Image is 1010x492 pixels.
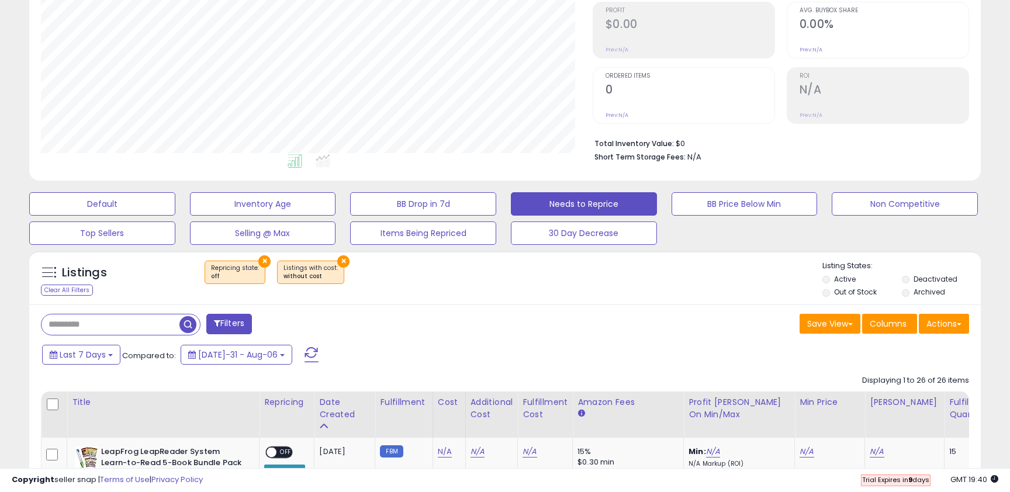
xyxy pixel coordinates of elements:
[800,46,822,53] small: Prev: N/A
[834,287,877,297] label: Out of Stock
[822,261,980,272] p: Listing States:
[577,408,584,419] small: Amazon Fees.
[689,396,790,421] div: Profit [PERSON_NAME] on Min/Max
[319,446,366,457] div: [DATE]
[62,265,107,281] h5: Listings
[511,221,657,245] button: 30 Day Decrease
[606,73,774,79] span: Ordered Items
[151,474,203,485] a: Privacy Policy
[800,8,969,14] span: Avg. Buybox Share
[594,152,686,162] b: Short Term Storage Fees:
[29,192,175,216] button: Default
[12,474,54,485] strong: Copyright
[350,221,496,245] button: Items Being Repriced
[832,192,978,216] button: Non Competitive
[181,345,292,365] button: [DATE]-31 - Aug-06
[511,192,657,216] button: Needs to Reprice
[337,255,350,268] button: ×
[198,349,278,361] span: [DATE]-31 - Aug-06
[523,446,537,458] a: N/A
[908,475,912,484] b: 9
[264,396,309,408] div: Repricing
[72,396,254,408] div: Title
[800,73,969,79] span: ROI
[870,446,884,458] a: N/A
[594,138,674,148] b: Total Inventory Value:
[800,396,860,408] div: Min Price
[122,350,176,361] span: Compared to:
[862,375,969,386] div: Displaying 1 to 26 of 26 items
[684,391,795,438] th: The percentage added to the cost of goods (COGS) that forms the calculator for Min & Max prices.
[689,446,706,457] b: Min:
[41,285,93,296] div: Clear All Filters
[29,221,175,245] button: Top Sellers
[914,274,957,284] label: Deactivated
[523,396,568,421] div: Fulfillment Cost
[75,446,98,469] img: 51Y2Ypk7xSL._SL40_.jpg
[276,448,295,458] span: OFF
[100,474,150,485] a: Terms of Use
[42,345,120,365] button: Last 7 Days
[350,192,496,216] button: BB Drop in 7d
[594,136,960,150] li: $0
[577,446,675,457] div: 15%
[211,272,259,280] div: off
[800,112,822,119] small: Prev: N/A
[606,46,628,53] small: Prev: N/A
[606,83,774,99] h2: 0
[211,264,259,281] span: Repricing state :
[870,318,907,330] span: Columns
[949,396,990,421] div: Fulfillable Quantity
[283,264,338,281] span: Listings with cost :
[914,287,945,297] label: Archived
[438,446,452,458] a: N/A
[706,446,720,458] a: N/A
[800,446,814,458] a: N/A
[606,18,774,33] h2: $0.00
[834,274,856,284] label: Active
[190,192,336,216] button: Inventory Age
[800,83,969,99] h2: N/A
[687,151,701,162] span: N/A
[283,272,338,280] div: without cost
[800,314,860,334] button: Save View
[862,475,929,484] span: Trial Expires in days
[190,221,336,245] button: Selling @ Max
[672,192,818,216] button: BB Price Below Min
[380,396,427,408] div: Fulfillment
[101,446,243,471] b: LeapFrog LeapReader System Learn-to-Read 5-Book Bundle Pack
[862,314,917,334] button: Columns
[471,446,485,458] a: N/A
[380,445,403,458] small: FBM
[606,8,774,14] span: Profit
[258,255,271,268] button: ×
[12,474,203,486] div: seller snap | |
[577,396,679,408] div: Amazon Fees
[950,474,998,485] span: 2025-08-14 19:40 GMT
[919,314,969,334] button: Actions
[471,396,513,421] div: Additional Cost
[949,446,985,457] div: 15
[870,396,939,408] div: [PERSON_NAME]
[606,112,628,119] small: Prev: N/A
[206,314,252,334] button: Filters
[319,396,370,421] div: Date Created
[800,18,969,33] h2: 0.00%
[438,396,461,408] div: Cost
[60,349,106,361] span: Last 7 Days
